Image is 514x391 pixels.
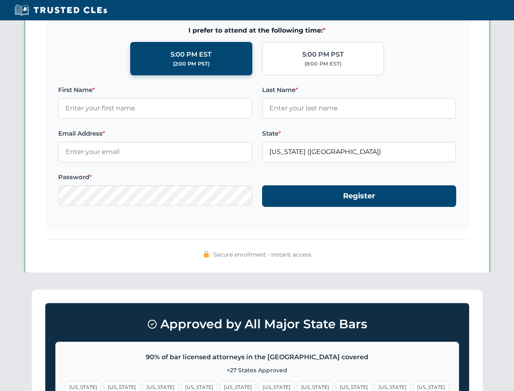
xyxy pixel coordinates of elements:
[262,129,456,138] label: State
[58,98,252,119] input: Enter your first name
[262,142,456,162] input: Florida (FL)
[58,129,252,138] label: Email Address
[213,250,311,259] span: Secure enrollment • Instant access
[58,142,252,162] input: Enter your email
[66,366,449,375] p: +27 States Approved
[302,49,344,60] div: 5:00 PM PST
[55,313,459,335] h3: Approved by All Major State Bars
[66,352,449,362] p: 90% of bar licensed attorneys in the [GEOGRAPHIC_DATA] covered
[304,60,341,68] div: (8:00 PM EST)
[262,185,456,207] button: Register
[262,98,456,119] input: Enter your last name
[58,85,252,95] label: First Name
[203,251,210,257] img: 🔒
[171,49,212,60] div: 5:00 PM EST
[12,4,109,16] img: Trusted CLEs
[262,85,456,95] label: Last Name
[58,25,456,36] span: I prefer to attend at the following time:
[173,60,210,68] div: (2:00 PM PST)
[58,172,252,182] label: Password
